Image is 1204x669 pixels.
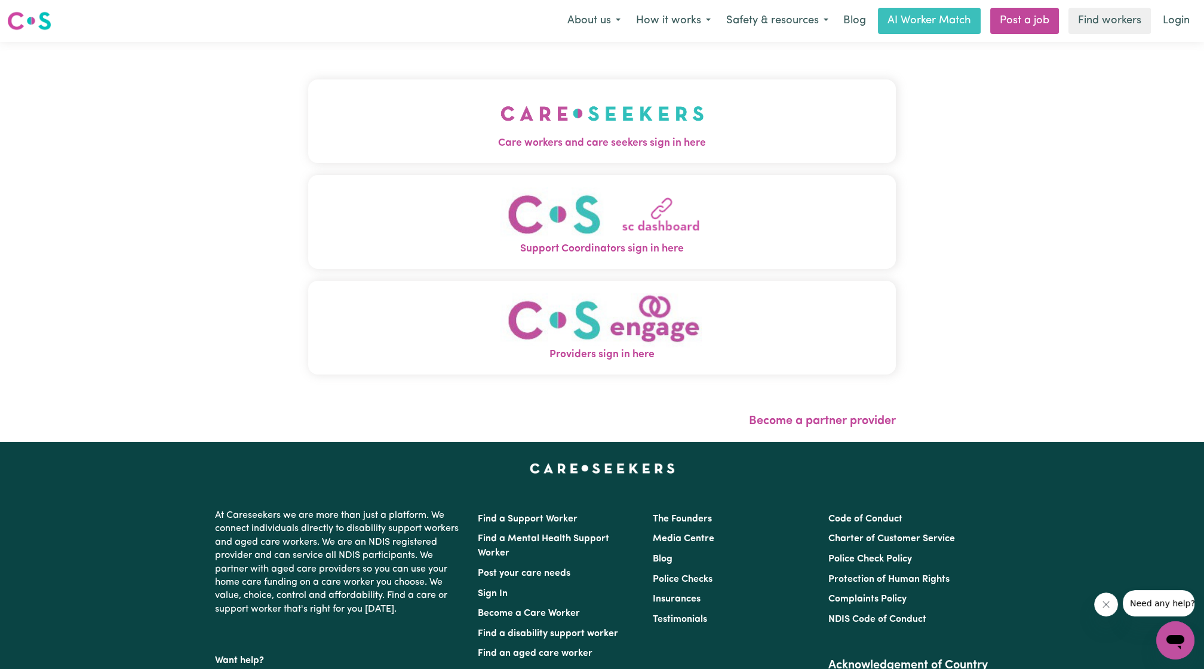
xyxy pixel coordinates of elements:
[828,594,907,604] a: Complaints Policy
[478,609,580,618] a: Become a Care Worker
[1068,8,1151,34] a: Find workers
[1156,621,1194,659] iframe: Button to launch messaging window
[718,8,836,33] button: Safety & resources
[308,241,896,257] span: Support Coordinators sign in here
[828,615,926,624] a: NDIS Code of Conduct
[828,575,950,584] a: Protection of Human Rights
[628,8,718,33] button: How it works
[1123,590,1194,616] iframe: Message from company
[7,8,72,18] span: Need any help?
[828,554,912,564] a: Police Check Policy
[478,514,578,524] a: Find a Support Worker
[560,8,628,33] button: About us
[653,594,701,604] a: Insurances
[308,175,896,269] button: Support Coordinators sign in here
[878,8,981,34] a: AI Worker Match
[836,8,873,34] a: Blog
[653,514,712,524] a: The Founders
[308,136,896,151] span: Care workers and care seekers sign in here
[478,649,592,658] a: Find an aged care worker
[308,79,896,163] button: Care workers and care seekers sign in here
[478,569,570,578] a: Post your care needs
[653,534,714,544] a: Media Centre
[749,415,896,427] a: Become a partner provider
[478,629,618,639] a: Find a disability support worker
[653,575,712,584] a: Police Checks
[7,7,51,35] a: Careseekers logo
[828,534,955,544] a: Charter of Customer Service
[1094,593,1118,616] iframe: Close message
[308,281,896,375] button: Providers sign in here
[653,615,707,624] a: Testimonials
[653,554,672,564] a: Blog
[1156,8,1197,34] a: Login
[990,8,1059,34] a: Post a job
[7,10,51,32] img: Careseekers logo
[530,464,675,473] a: Careseekers home page
[828,514,902,524] a: Code of Conduct
[215,504,463,621] p: At Careseekers we are more than just a platform. We connect individuals directly to disability su...
[308,347,896,363] span: Providers sign in here
[215,649,463,667] p: Want help?
[478,534,609,558] a: Find a Mental Health Support Worker
[478,589,508,599] a: Sign In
